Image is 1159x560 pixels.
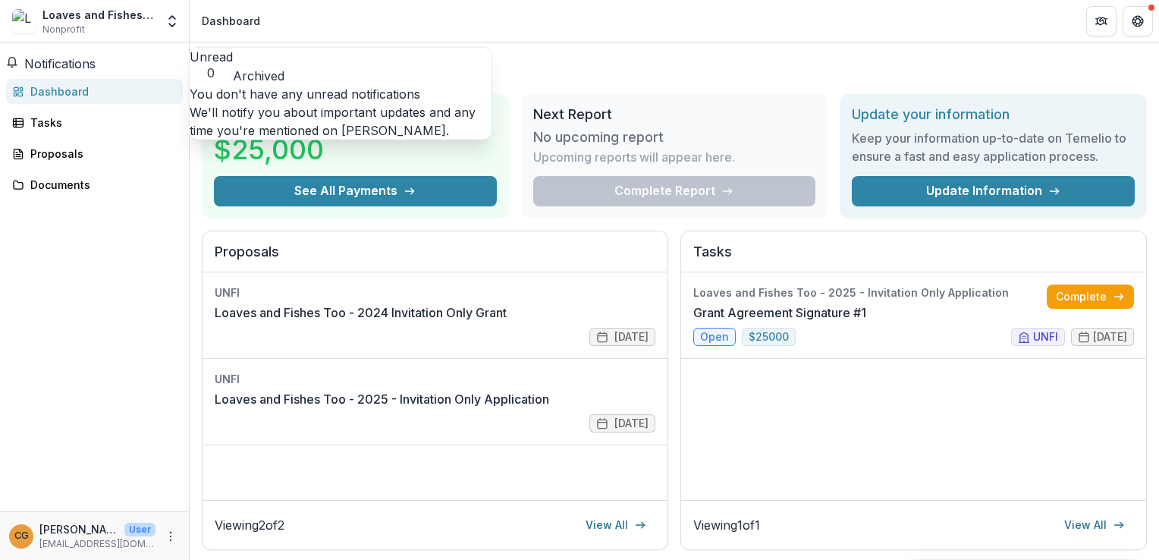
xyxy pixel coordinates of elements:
h1: Dashboard [202,55,1147,82]
span: Nonprofit [42,23,85,36]
p: You don't have any unread notifications [190,85,492,103]
a: Documents [6,172,183,197]
button: Get Help [1123,6,1153,36]
h3: Keep your information up-to-date on Temelio to ensure a fast and easy application process. [852,129,1135,165]
div: Tasks [30,115,171,131]
p: Viewing 1 of 1 [693,516,760,534]
p: Upcoming reports will appear here. [533,148,735,166]
button: Unread [190,48,233,80]
nav: breadcrumb [196,10,266,32]
button: Archived [233,67,284,85]
div: Proposals [30,146,171,162]
img: Loaves and Fishes Too [12,9,36,33]
button: More [162,527,180,546]
a: Complete [1047,285,1134,309]
a: Loaves and Fishes Too - 2024 Invitation Only Grant [215,304,507,322]
span: 0 [190,66,233,80]
button: Notifications [6,55,96,73]
div: Loaves and Fishes Too [42,7,155,23]
button: See All Payments [214,176,497,206]
a: Update Information [852,176,1135,206]
div: Carolyn Gross [14,531,29,541]
button: Open entity switcher [162,6,183,36]
p: [PERSON_NAME] [39,521,118,537]
a: Tasks [6,110,183,135]
h3: $25,000 [214,129,328,170]
p: [EMAIL_ADDRESS][DOMAIN_NAME] [39,537,155,551]
h2: Proposals [215,244,655,272]
a: Grant Agreement Signature #1 [693,304,866,322]
div: Dashboard [30,83,171,99]
button: Partners [1086,6,1117,36]
h3: No upcoming report [533,129,664,146]
a: Loaves and Fishes Too - 2025 - Invitation Only Application [215,390,549,408]
p: Viewing 2 of 2 [215,516,284,534]
a: View All [576,513,655,537]
div: Documents [30,177,171,193]
a: Proposals [6,141,183,166]
a: Dashboard [6,79,183,104]
h2: Tasks [693,244,1134,272]
span: Notifications [24,56,96,71]
h2: Next Report [533,106,816,123]
div: Dashboard [202,13,260,29]
p: User [124,523,155,536]
p: We'll notify you about important updates and any time you're mentioned on [PERSON_NAME]. [190,103,492,140]
a: View All [1055,513,1134,537]
h2: Update your information [852,106,1135,123]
